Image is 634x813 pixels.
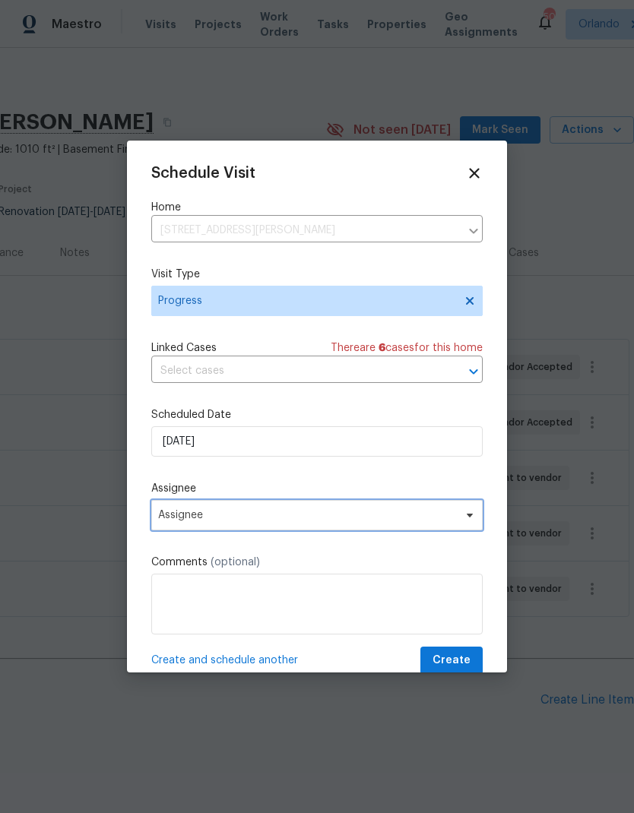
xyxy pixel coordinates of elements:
[158,293,454,308] span: Progress
[211,557,260,568] span: (optional)
[151,407,483,422] label: Scheduled Date
[151,555,483,570] label: Comments
[151,426,483,457] input: M/D/YYYY
[151,166,255,181] span: Schedule Visit
[158,509,456,521] span: Assignee
[151,359,440,383] input: Select cases
[151,653,298,668] span: Create and schedule another
[151,200,483,215] label: Home
[331,340,483,356] span: There are case s for this home
[463,361,484,382] button: Open
[433,651,471,670] span: Create
[379,343,385,353] span: 6
[151,481,483,496] label: Assignee
[151,340,217,356] span: Linked Cases
[420,647,483,675] button: Create
[466,165,483,182] span: Close
[151,267,483,282] label: Visit Type
[151,219,460,242] input: Enter in an address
